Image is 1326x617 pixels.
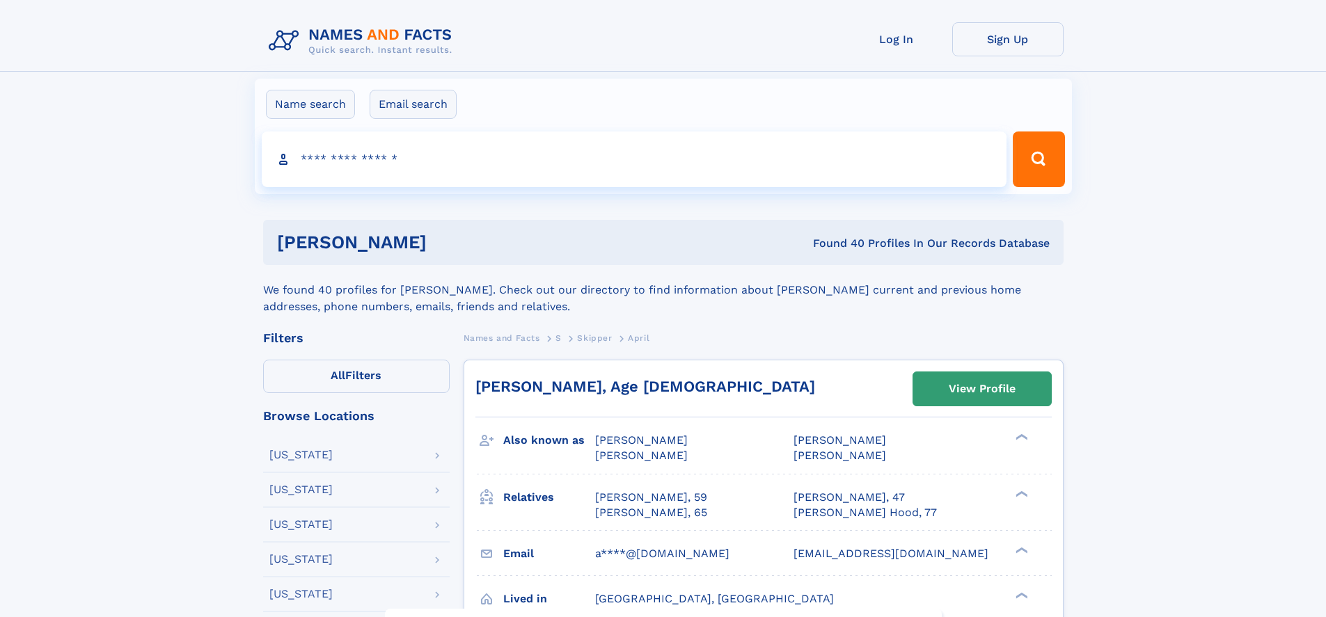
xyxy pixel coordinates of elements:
a: Log In [841,22,952,56]
div: View Profile [949,373,1016,405]
h1: [PERSON_NAME] [277,234,620,251]
div: [US_STATE] [269,449,333,460]
h3: Relatives [503,486,595,509]
a: Names and Facts [464,329,540,346]
a: S [555,329,562,346]
span: All [331,369,345,382]
a: [PERSON_NAME], Age [DEMOGRAPHIC_DATA] [475,378,815,395]
a: View Profile [913,372,1051,406]
span: [PERSON_NAME] [595,433,688,447]
a: [PERSON_NAME] Hood, 77 [794,505,937,520]
div: Browse Locations [263,410,450,422]
div: ❯ [1012,591,1029,600]
div: Filters [263,332,450,344]
a: Sign Up [952,22,1064,56]
h3: Also known as [503,428,595,452]
div: [US_STATE] [269,588,333,600]
input: search input [262,131,1007,187]
span: [PERSON_NAME] [595,449,688,462]
button: Search Button [1013,131,1064,187]
div: [US_STATE] [269,484,333,495]
div: Found 40 Profiles In Our Records Database [619,236,1050,251]
div: ❯ [1012,489,1029,498]
div: ❯ [1012,433,1029,442]
span: [GEOGRAPHIC_DATA], [GEOGRAPHIC_DATA] [595,592,834,605]
div: [US_STATE] [269,554,333,565]
span: [EMAIL_ADDRESS][DOMAIN_NAME] [794,547,988,560]
a: [PERSON_NAME], 65 [595,505,707,520]
span: [PERSON_NAME] [794,433,886,447]
div: We found 40 profiles for [PERSON_NAME]. Check out our directory to find information about [PERSON... [263,265,1064,315]
label: Filters [263,360,450,393]
span: S [555,333,562,343]
span: [PERSON_NAME] [794,449,886,462]
span: Skipper [577,333,612,343]
span: April [628,333,649,343]
a: [PERSON_NAME], 59 [595,490,707,505]
img: Logo Names and Facts [263,22,464,60]
label: Email search [370,90,457,119]
div: ❯ [1012,545,1029,554]
label: Name search [266,90,355,119]
a: [PERSON_NAME], 47 [794,490,905,505]
h3: Lived in [503,587,595,611]
div: [US_STATE] [269,519,333,530]
h3: Email [503,542,595,566]
a: Skipper [577,329,612,346]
